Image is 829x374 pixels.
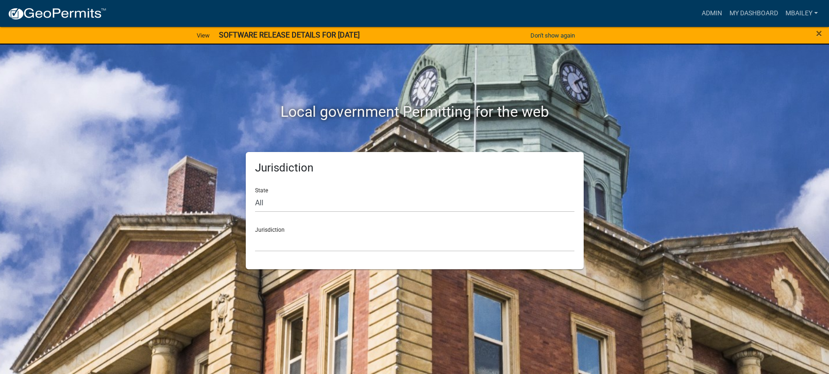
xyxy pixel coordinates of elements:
[219,31,360,39] strong: SOFTWARE RELEASE DETAILS FOR [DATE]
[158,103,672,120] h2: Local government Permitting for the web
[816,27,822,40] span: ×
[698,5,726,22] a: Admin
[782,5,822,22] a: mbailey
[193,28,213,43] a: View
[527,28,579,43] button: Don't show again
[816,28,822,39] button: Close
[726,5,782,22] a: My Dashboard
[255,161,574,175] h5: Jurisdiction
